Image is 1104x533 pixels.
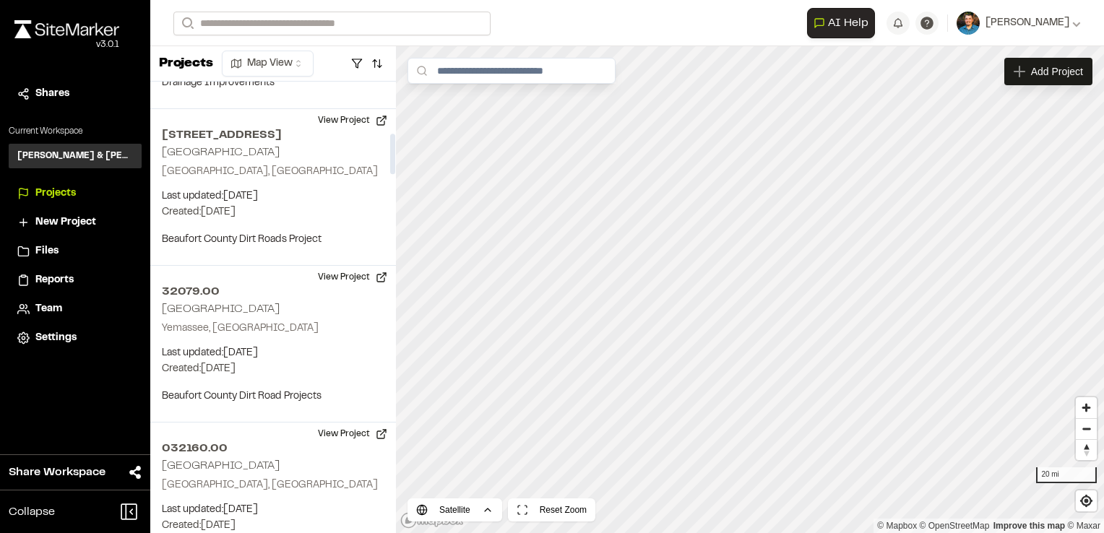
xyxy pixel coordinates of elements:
[9,503,55,521] span: Collapse
[162,75,384,91] p: Drainage Improvements
[162,164,384,180] p: [GEOGRAPHIC_DATA], [GEOGRAPHIC_DATA]
[957,12,1081,35] button: [PERSON_NAME]
[162,361,384,377] p: Created: [DATE]
[162,147,280,157] h2: [GEOGRAPHIC_DATA]
[17,301,133,317] a: Team
[17,149,133,162] h3: [PERSON_NAME] & [PERSON_NAME] Inc.
[35,86,69,102] span: Shares
[508,498,595,521] button: Reset Zoom
[162,204,384,220] p: Created: [DATE]
[17,330,133,346] a: Settings
[162,389,384,404] p: Beaufort County Dirt Road Projects
[1067,521,1100,531] a: Maxar
[35,243,59,259] span: Files
[162,440,384,457] h2: 032160.00
[14,20,119,38] img: rebrand.png
[162,461,280,471] h2: [GEOGRAPHIC_DATA]
[993,521,1065,531] a: Map feedback
[807,8,875,38] button: Open AI Assistant
[9,464,105,481] span: Share Workspace
[35,330,77,346] span: Settings
[17,243,133,259] a: Files
[309,422,396,446] button: View Project
[828,14,868,32] span: AI Help
[17,272,133,288] a: Reports
[309,266,396,289] button: View Project
[162,321,384,337] p: Yemassee, [GEOGRAPHIC_DATA]
[986,15,1069,31] span: [PERSON_NAME]
[35,214,96,230] span: New Project
[162,232,384,248] p: Beaufort County Dirt Roads Project
[400,512,464,529] a: Mapbox logo
[1031,64,1083,79] span: Add Project
[35,272,74,288] span: Reports
[1076,418,1097,439] button: Zoom out
[920,521,990,531] a: OpenStreetMap
[17,214,133,230] a: New Project
[35,186,76,201] span: Projects
[407,498,502,521] button: Satellite
[807,8,881,38] div: Open AI Assistant
[162,283,384,300] h2: 32079.00
[1076,439,1097,460] button: Reset bearing to north
[162,345,384,361] p: Last updated: [DATE]
[17,86,133,102] a: Shares
[162,304,280,314] h2: [GEOGRAPHIC_DATA]
[1076,397,1097,418] button: Zoom in
[162,126,384,144] h2: [STREET_ADDRESS]
[1076,490,1097,511] button: Find my location
[1076,440,1097,460] span: Reset bearing to north
[14,38,119,51] div: Oh geez...please don't...
[877,521,917,531] a: Mapbox
[173,12,199,35] button: Search
[9,125,142,138] p: Current Workspace
[17,186,133,201] a: Projects
[162,477,384,493] p: [GEOGRAPHIC_DATA], [GEOGRAPHIC_DATA]
[957,12,980,35] img: User
[309,109,396,132] button: View Project
[1036,467,1097,483] div: 20 mi
[1076,419,1097,439] span: Zoom out
[162,502,384,518] p: Last updated: [DATE]
[162,188,384,204] p: Last updated: [DATE]
[159,54,213,74] p: Projects
[35,301,62,317] span: Team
